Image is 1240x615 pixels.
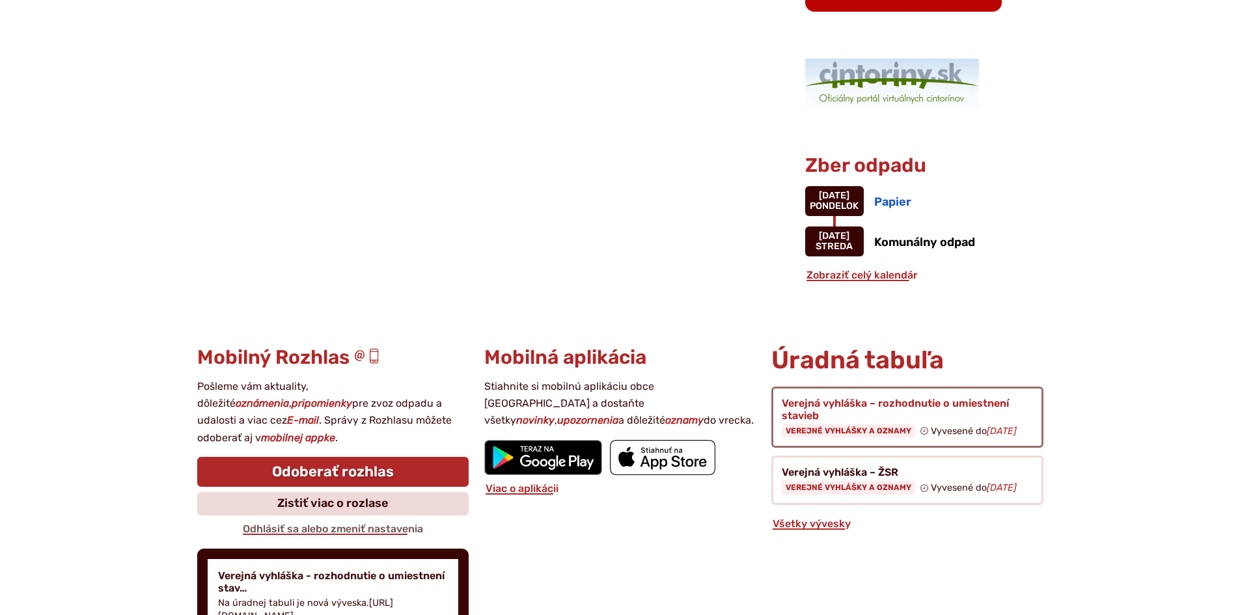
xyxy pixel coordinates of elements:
a: Odoberať rozhlas [197,457,469,487]
strong: oznámenia [236,397,289,409]
h3: Zber odpadu [805,155,1002,176]
h4: Verejná vyhláška - rozhodnutie o umiestnení stav… [218,569,448,594]
a: Viac o aplikácii [484,482,560,495]
a: Zistiť viac o rozlase [197,492,469,515]
p: Stiahnite si mobilnú aplikáciu obce [GEOGRAPHIC_DATA] a dostaňte všetky , a dôležité do vrecka. [484,378,756,430]
h3: Mobilná aplikácia [484,347,756,368]
strong: pripomienky [292,397,352,409]
a: Verejná vyhláška – rozhodnutie o umiestnení stavieb Verejné vyhlášky a oznamy Vyvesené do[DATE] [771,387,1043,448]
img: Prejsť na mobilnú aplikáciu Sekule v službe Google Play [484,440,602,475]
a: Verejná vyhláška – ŽSR Verejné vyhlášky a oznamy Vyvesené do[DATE] [771,456,1043,505]
a: Všetky vývesky [771,517,852,530]
h2: Úradná tabuľa [771,347,1043,374]
img: 1.png [805,59,979,108]
strong: novinky [516,414,555,426]
span: streda [816,241,853,252]
strong: oznamy [665,414,704,426]
h3: Mobilný Rozhlas [197,347,469,368]
strong: mobilnej appke [261,431,335,444]
a: Odhlásiť sa alebo zmeniť nastavenia [241,523,424,535]
a: Papier [DATE] pondelok [805,186,1002,216]
span: [DATE] [819,190,849,201]
span: pondelok [810,200,859,212]
img: Prejsť na mobilnú aplikáciu Sekule v App Store [610,440,715,475]
span: [DATE] [819,230,849,241]
strong: upozornenia [557,414,618,426]
strong: E-mail [287,414,319,426]
p: Pošleme vám aktuality, dôležité , pre zvoz odpadu a udalosti a viac cez . Správy z Rozhlasu môžet... [197,378,469,447]
a: Komunálny odpad [DATE] streda [805,226,1002,256]
span: Komunálny odpad [874,235,975,249]
span: Papier [874,195,911,209]
a: Zobraziť celý kalendár [805,269,919,281]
